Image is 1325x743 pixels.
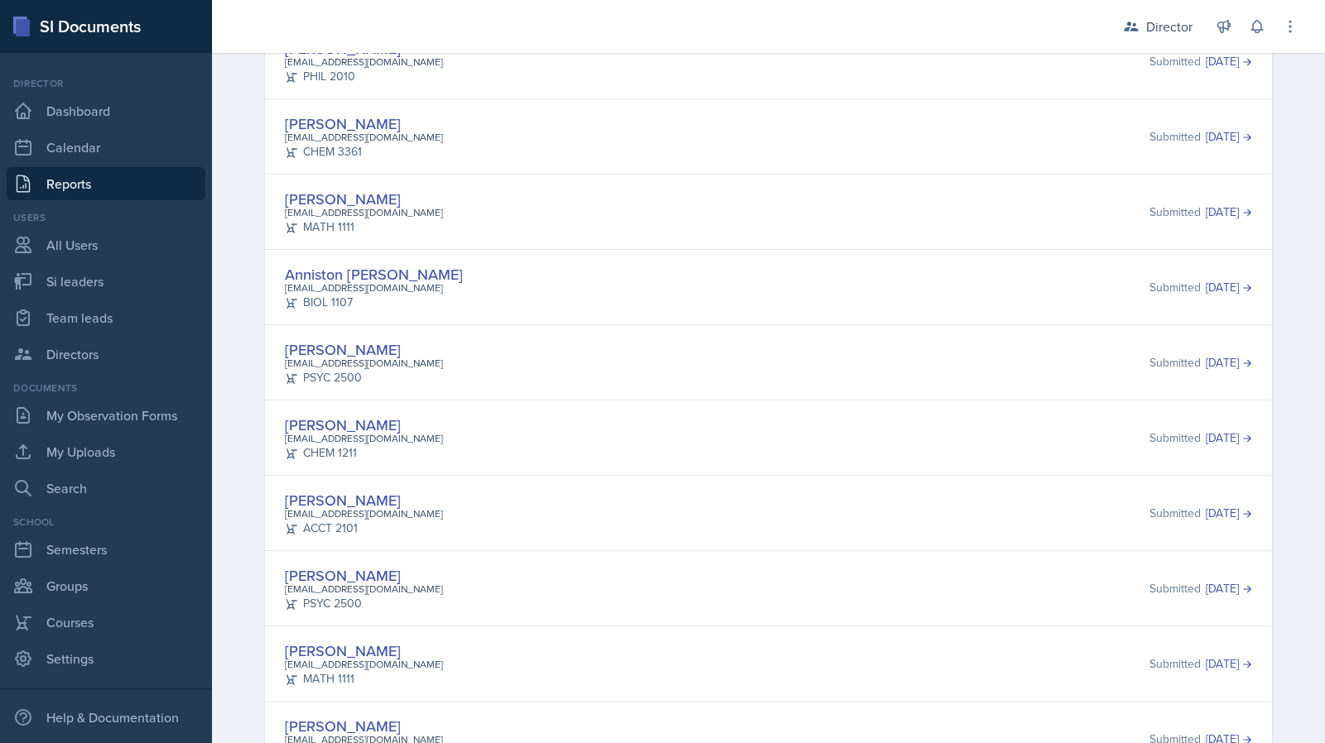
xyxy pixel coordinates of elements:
[1206,354,1252,371] a: [DATE]
[285,294,463,311] div: BIOL 1107
[1149,279,1252,296] div: Submitted
[285,356,443,371] div: [EMAIL_ADDRESS][DOMAIN_NAME]
[7,606,205,639] a: Courses
[285,716,401,736] a: [PERSON_NAME]
[285,506,443,521] div: [EMAIL_ADDRESS][DOMAIN_NAME]
[285,218,443,236] div: MATH 1111
[1149,655,1252,673] div: Submitted
[285,657,443,672] div: [EMAIL_ADDRESS][DOMAIN_NAME]
[1206,580,1252,597] a: [DATE]
[7,399,205,432] a: My Observation Forms
[285,339,401,360] a: [PERSON_NAME]
[285,670,443,688] div: MATH 1111
[285,55,443,70] div: [EMAIL_ADDRESS][DOMAIN_NAME]
[285,369,443,386] div: PSYC 2500
[7,131,205,164] a: Calendar
[7,642,205,675] a: Settings
[7,210,205,225] div: Users
[7,338,205,371] a: Directors
[7,533,205,566] a: Semesters
[7,167,205,200] a: Reports
[7,301,205,334] a: Team leads
[1149,505,1252,522] div: Submitted
[7,515,205,530] div: School
[285,640,401,661] a: [PERSON_NAME]
[285,444,443,462] div: CHEM 1211
[1149,128,1252,146] div: Submitted
[285,113,401,134] a: [PERSON_NAME]
[1206,53,1252,70] a: [DATE]
[1149,580,1252,597] div: Submitted
[1146,17,1192,36] div: Director
[7,435,205,468] a: My Uploads
[285,189,401,209] a: [PERSON_NAME]
[7,381,205,395] div: Documents
[7,228,205,261] a: All Users
[285,582,443,597] div: [EMAIL_ADDRESS][DOMAIN_NAME]
[1206,128,1252,146] a: [DATE]
[285,264,463,285] a: Anniston [PERSON_NAME]
[285,490,401,511] a: [PERSON_NAME]
[285,595,443,612] div: PSYC 2500
[7,94,205,127] a: Dashboard
[285,565,401,586] a: [PERSON_NAME]
[1149,354,1252,371] div: Submitted
[285,431,443,446] div: [EMAIL_ADDRESS][DOMAIN_NAME]
[285,415,401,435] a: [PERSON_NAME]
[7,265,205,298] a: Si leaders
[1206,655,1252,673] a: [DATE]
[7,701,205,734] div: Help & Documentation
[1149,429,1252,447] div: Submitted
[1206,204,1252,221] a: [DATE]
[1206,279,1252,296] a: [DATE]
[285,205,443,220] div: [EMAIL_ADDRESS][DOMAIN_NAME]
[7,472,205,505] a: Search
[1206,429,1252,447] a: [DATE]
[1149,53,1252,70] div: Submitted
[1206,505,1252,522] a: [DATE]
[285,280,463,295] div: [EMAIL_ADDRESS][DOMAIN_NAME]
[285,143,443,161] div: CHEM 3361
[1149,204,1252,221] div: Submitted
[7,76,205,91] div: Director
[285,68,443,85] div: PHIL 2010
[285,130,443,145] div: [EMAIL_ADDRESS][DOMAIN_NAME]
[285,520,443,537] div: ACCT 2101
[7,569,205,602] a: Groups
